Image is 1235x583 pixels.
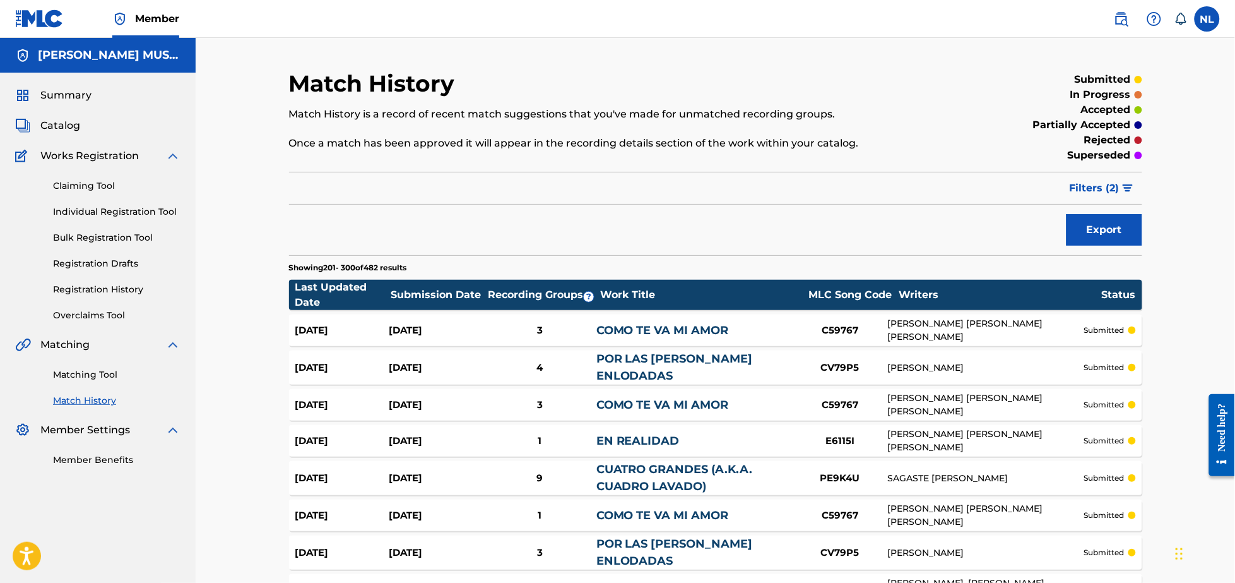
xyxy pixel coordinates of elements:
p: in progress [1070,87,1131,102]
span: Member [135,11,179,26]
a: COMO TE VA MI AMOR [596,398,729,412]
img: Member Settings [15,423,30,438]
div: [DATE] [295,434,389,448]
a: Member Benefits [53,454,180,467]
a: Public Search [1109,6,1134,32]
a: COMO TE VA MI AMOR [596,508,729,522]
div: 3 [483,398,596,412]
div: SAGASTE [PERSON_NAME] [887,472,1084,485]
div: Work Title [600,287,802,303]
p: submitted [1084,362,1125,373]
div: [DATE] [295,361,389,375]
a: CatalogCatalog [15,118,80,133]
div: 4 [483,361,596,375]
div: 3 [483,546,596,560]
span: Matching [40,337,90,352]
img: Top Rightsholder [112,11,127,27]
div: Drag [1176,535,1183,573]
span: Member Settings [40,423,130,438]
div: Status [1101,287,1135,303]
iframe: Resource Center [1200,385,1235,486]
div: [DATE] [295,398,389,412]
span: ? [584,292,594,302]
span: Filters ( 2 ) [1070,181,1120,196]
p: Match History is a record of recent match suggestions that you've made for unmatched recording gr... [289,107,946,122]
div: E6115I [793,434,887,448]
a: Claiming Tool [53,179,180,193]
div: [DATE] [295,546,389,560]
p: submitted [1084,472,1125,484]
a: POR LAS [PERSON_NAME] ENLODADAS [596,537,753,568]
div: Help [1142,6,1167,32]
img: Catalog [15,118,30,133]
p: rejected [1084,133,1131,148]
div: [DATE] [389,361,483,375]
div: [DATE] [389,398,483,412]
div: CV79P5 [793,546,887,560]
p: accepted [1081,102,1131,117]
div: 1 [483,508,596,523]
img: search [1114,11,1129,27]
div: [DATE] [295,508,389,523]
a: CUATRO GRANDES (A.K.A. CUADRO LAVADO) [596,462,753,493]
div: Submission Date [391,287,485,303]
div: CV79P5 [793,361,887,375]
div: [DATE] [389,508,483,523]
span: Works Registration [40,148,139,164]
div: [DATE] [389,546,483,560]
div: C59767 [793,508,887,523]
div: [DATE] [389,471,483,486]
button: Filters (2) [1062,172,1142,204]
img: filter [1123,184,1133,192]
div: 9 [483,471,596,486]
img: expand [165,148,180,164]
img: Accounts [15,48,30,63]
a: Individual Registration Tool [53,205,180,219]
p: Once a match has been approved it will appear in the recording details section of the work within... [289,136,946,151]
p: partially accepted [1033,117,1131,133]
button: Export [1067,214,1142,246]
a: SummarySummary [15,88,92,103]
div: 1 [483,434,596,448]
h5: MAXIMO AGUIRRE MUSIC PUBLISHING, INC. [38,48,180,63]
p: submitted [1075,72,1131,87]
a: Matching Tool [53,368,180,382]
div: C59767 [793,323,887,338]
img: Summary [15,88,30,103]
div: 3 [483,323,596,338]
h2: Match History [289,69,461,98]
div: [PERSON_NAME] [PERSON_NAME] [PERSON_NAME] [887,428,1084,454]
a: POR LAS [PERSON_NAME] ENLODADAS [596,352,753,383]
img: Matching [15,337,31,352]
div: [DATE] [295,471,389,486]
img: help [1147,11,1162,27]
a: COMO TE VA MI AMOR [596,323,729,337]
a: Overclaims Tool [53,309,180,322]
p: submitted [1084,510,1125,521]
a: Match History [53,394,180,407]
p: submitted [1084,435,1125,447]
img: expand [165,423,180,438]
div: [DATE] [389,434,483,448]
div: C59767 [793,398,887,412]
iframe: Chat Widget [1172,522,1235,583]
div: [PERSON_NAME] [PERSON_NAME] [PERSON_NAME] [887,317,1084,344]
img: expand [165,337,180,352]
div: User Menu [1195,6,1220,32]
div: [DATE] [389,323,483,338]
span: Summary [40,88,92,103]
p: superseded [1068,148,1131,163]
div: MLC Song Code [803,287,898,303]
img: MLC Logo [15,9,64,28]
div: [PERSON_NAME] [PERSON_NAME] [PERSON_NAME] [887,502,1084,529]
a: Registration History [53,283,180,296]
a: Registration Drafts [53,257,180,270]
div: Last Updated Date [295,280,390,310]
div: [PERSON_NAME] [PERSON_NAME] [PERSON_NAME] [887,392,1084,418]
div: [PERSON_NAME] [887,361,1084,375]
a: Bulk Registration Tool [53,231,180,244]
div: PE9K4U [793,471,887,486]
